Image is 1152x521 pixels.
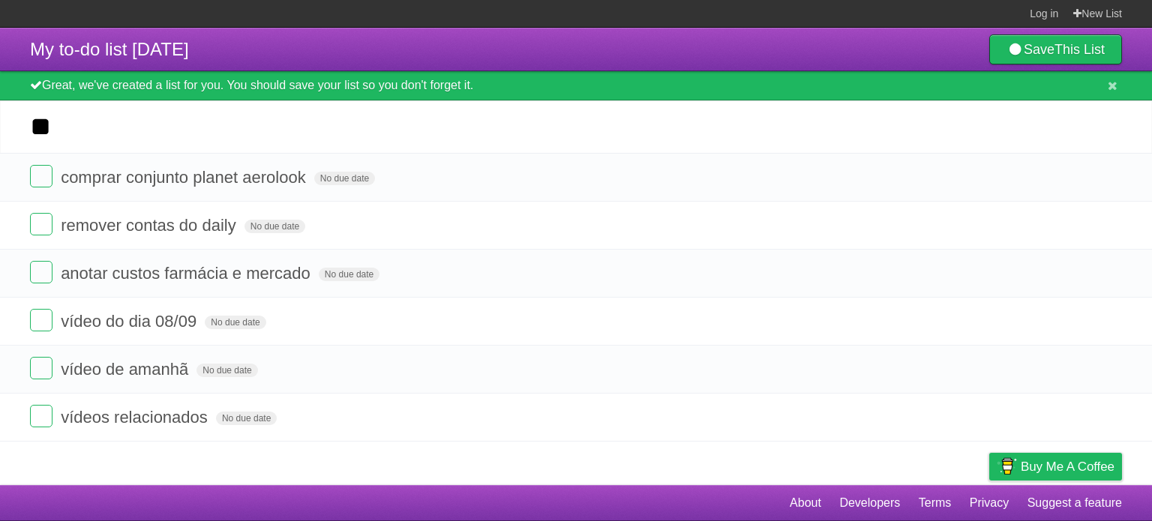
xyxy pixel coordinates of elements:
span: vídeo do dia 08/09 [61,312,200,331]
label: Done [30,165,52,187]
a: Suggest a feature [1027,489,1122,517]
span: vídeos relacionados [61,408,211,427]
span: No due date [216,412,277,425]
label: Done [30,261,52,283]
label: Done [30,213,52,235]
span: Buy me a coffee [1021,454,1114,480]
span: No due date [205,316,265,329]
span: vídeo de amanhã [61,360,192,379]
label: Done [30,357,52,379]
span: remover contas do daily [61,216,240,235]
a: About [790,489,821,517]
a: SaveThis List [989,34,1122,64]
a: Terms [919,489,952,517]
span: No due date [196,364,257,377]
label: Done [30,405,52,427]
span: My to-do list [DATE] [30,39,189,59]
span: No due date [319,268,379,281]
span: anotar custos farmácia e mercado [61,264,314,283]
span: No due date [244,220,305,233]
b: This List [1054,42,1105,57]
a: Privacy [970,489,1009,517]
span: comprar conjunto planet aerolook [61,168,310,187]
a: Buy me a coffee [989,453,1122,481]
img: Buy me a coffee [997,454,1017,479]
span: No due date [314,172,375,185]
label: Done [30,309,52,331]
a: Developers [839,489,900,517]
